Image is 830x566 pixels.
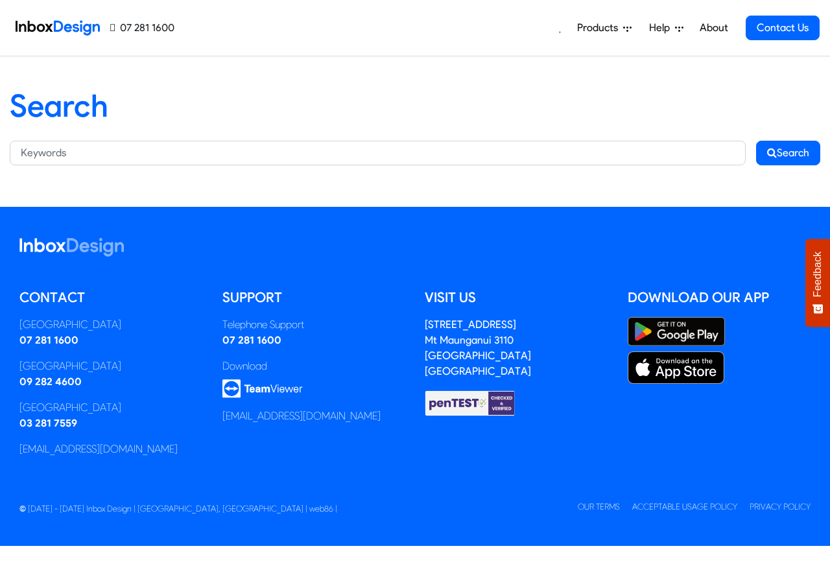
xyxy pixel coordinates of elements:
a: 07 281 1600 [110,20,174,36]
a: [STREET_ADDRESS]Mt Maunganui 3110[GEOGRAPHIC_DATA][GEOGRAPHIC_DATA] [425,318,531,377]
a: Contact Us [746,16,820,40]
a: 03 281 7559 [19,417,77,429]
a: [EMAIL_ADDRESS][DOMAIN_NAME] [19,443,178,455]
input: Keywords [10,141,746,165]
h5: Contact [19,288,203,307]
span: Feedback [812,252,824,297]
a: Our Terms [578,502,620,512]
div: [GEOGRAPHIC_DATA] [19,359,203,374]
a: 07 281 1600 [222,334,281,346]
a: 09 282 4600 [19,375,82,388]
div: [GEOGRAPHIC_DATA] [19,317,203,333]
h5: Support [222,288,406,307]
a: Checked & Verified by penTEST [425,396,516,408]
img: Checked & Verified by penTEST [425,390,516,417]
img: Google Play Store [628,317,725,346]
img: logo_inboxdesign_white.svg [19,238,124,257]
h5: Download our App [628,288,811,307]
h5: Visit us [425,288,608,307]
div: Telephone Support [222,317,406,333]
a: 07 281 1600 [19,334,78,346]
a: Acceptable Usage Policy [632,502,737,512]
a: About [696,15,731,41]
span: © [DATE] - [DATE] Inbox Design | [GEOGRAPHIC_DATA], [GEOGRAPHIC_DATA] | web86 | [19,504,337,513]
a: [EMAIL_ADDRESS][DOMAIN_NAME] [222,410,381,422]
img: Apple App Store [628,351,725,384]
h1: Search [10,88,820,125]
a: Products [572,15,637,41]
a: Privacy Policy [750,502,811,512]
span: Products [577,20,623,36]
button: Feedback - Show survey [805,239,830,327]
span: Help [649,20,675,36]
button: Search [756,141,820,165]
address: [STREET_ADDRESS] Mt Maunganui 3110 [GEOGRAPHIC_DATA] [GEOGRAPHIC_DATA] [425,318,531,377]
div: [GEOGRAPHIC_DATA] [19,400,203,416]
img: logo_teamviewer.svg [222,379,303,398]
div: Download [222,359,406,374]
a: Help [644,15,689,41]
